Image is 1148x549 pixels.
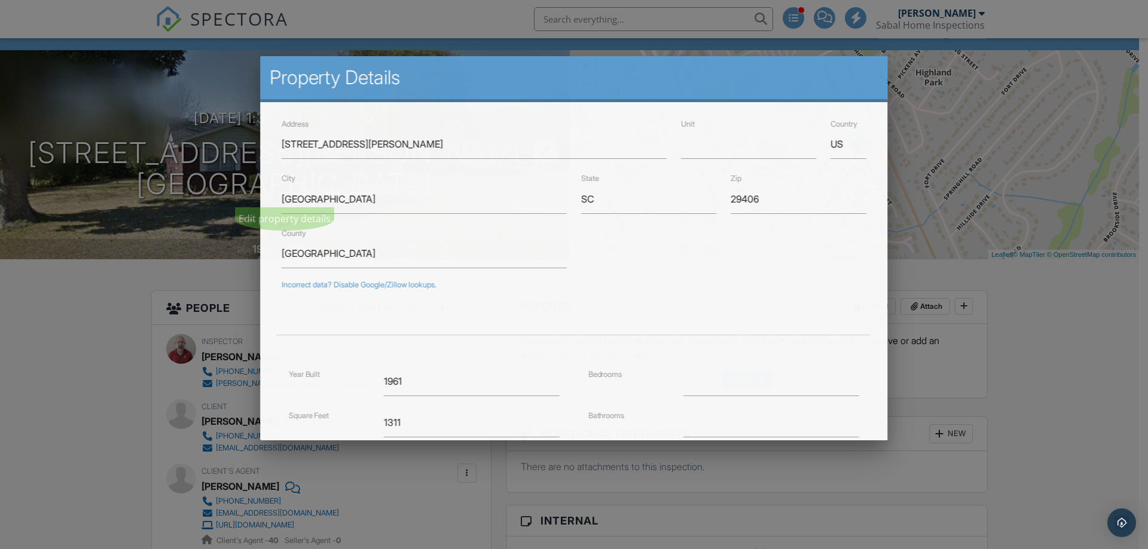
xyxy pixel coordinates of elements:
[282,119,309,128] label: Address
[282,174,295,183] label: City
[581,174,599,183] label: State
[289,411,329,420] label: Square Feet
[282,229,306,238] label: County
[831,119,857,128] label: Country
[588,411,625,420] label: Bathrooms
[681,119,695,128] label: Unit
[289,370,320,379] label: Year Built
[731,174,741,183] label: Zip
[1107,508,1136,537] div: Open Intercom Messenger
[282,280,866,290] div: Incorrect data? Disable Google/Zillow lookups.
[588,370,622,379] label: Bedrooms
[270,66,878,90] h2: Property Details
